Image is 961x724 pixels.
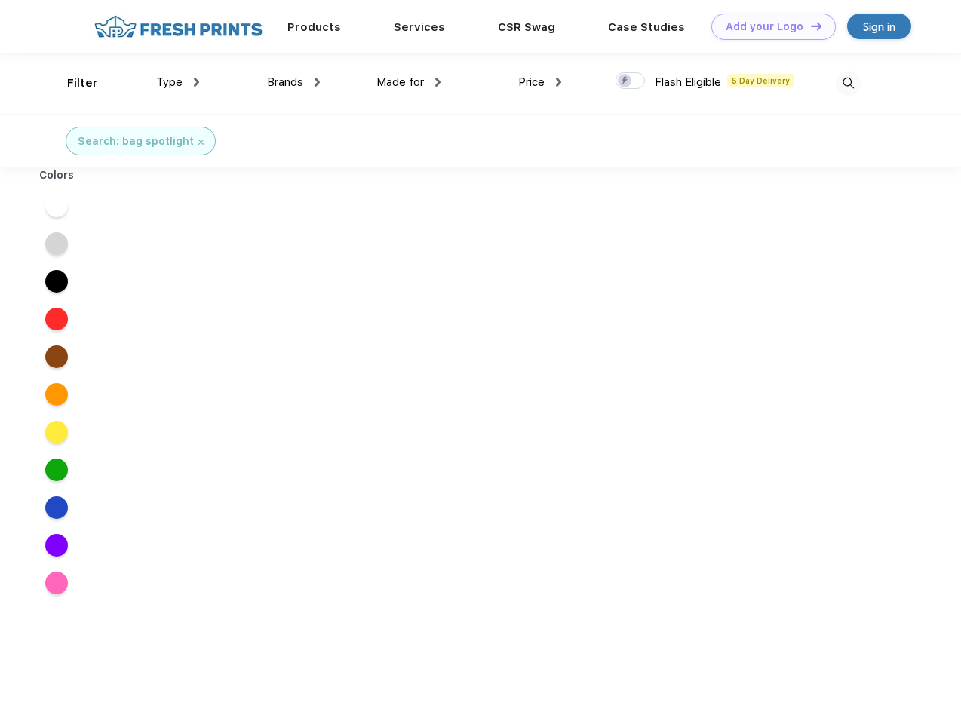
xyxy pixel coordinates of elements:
[518,75,545,89] span: Price
[194,78,199,87] img: dropdown.png
[67,75,98,92] div: Filter
[727,74,794,87] span: 5 Day Delivery
[156,75,183,89] span: Type
[28,167,86,183] div: Colors
[78,133,194,149] div: Search: bag spotlight
[847,14,911,39] a: Sign in
[90,14,267,40] img: fo%20logo%202.webp
[863,18,895,35] div: Sign in
[198,140,204,145] img: filter_cancel.svg
[726,20,803,33] div: Add your Logo
[435,78,441,87] img: dropdown.png
[811,22,821,30] img: DT
[267,75,303,89] span: Brands
[315,78,320,87] img: dropdown.png
[655,75,721,89] span: Flash Eligible
[287,20,341,34] a: Products
[556,78,561,87] img: dropdown.png
[836,71,861,96] img: desktop_search.svg
[376,75,424,89] span: Made for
